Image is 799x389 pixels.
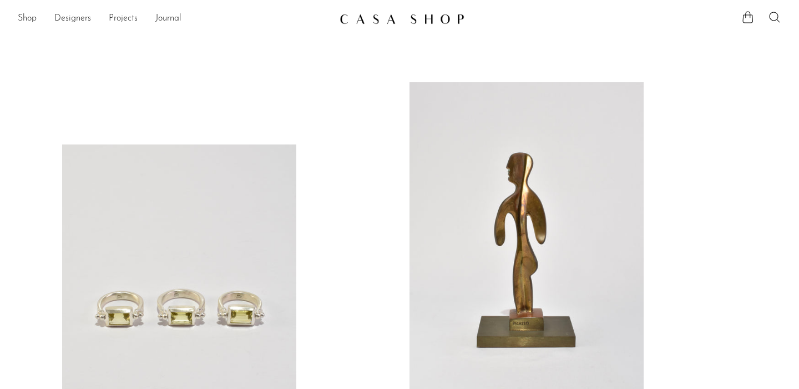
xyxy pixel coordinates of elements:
nav: Desktop navigation [18,9,331,28]
a: Journal [155,12,181,26]
a: Designers [54,12,91,26]
a: Shop [18,12,37,26]
ul: NEW HEADER MENU [18,9,331,28]
a: Projects [109,12,138,26]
